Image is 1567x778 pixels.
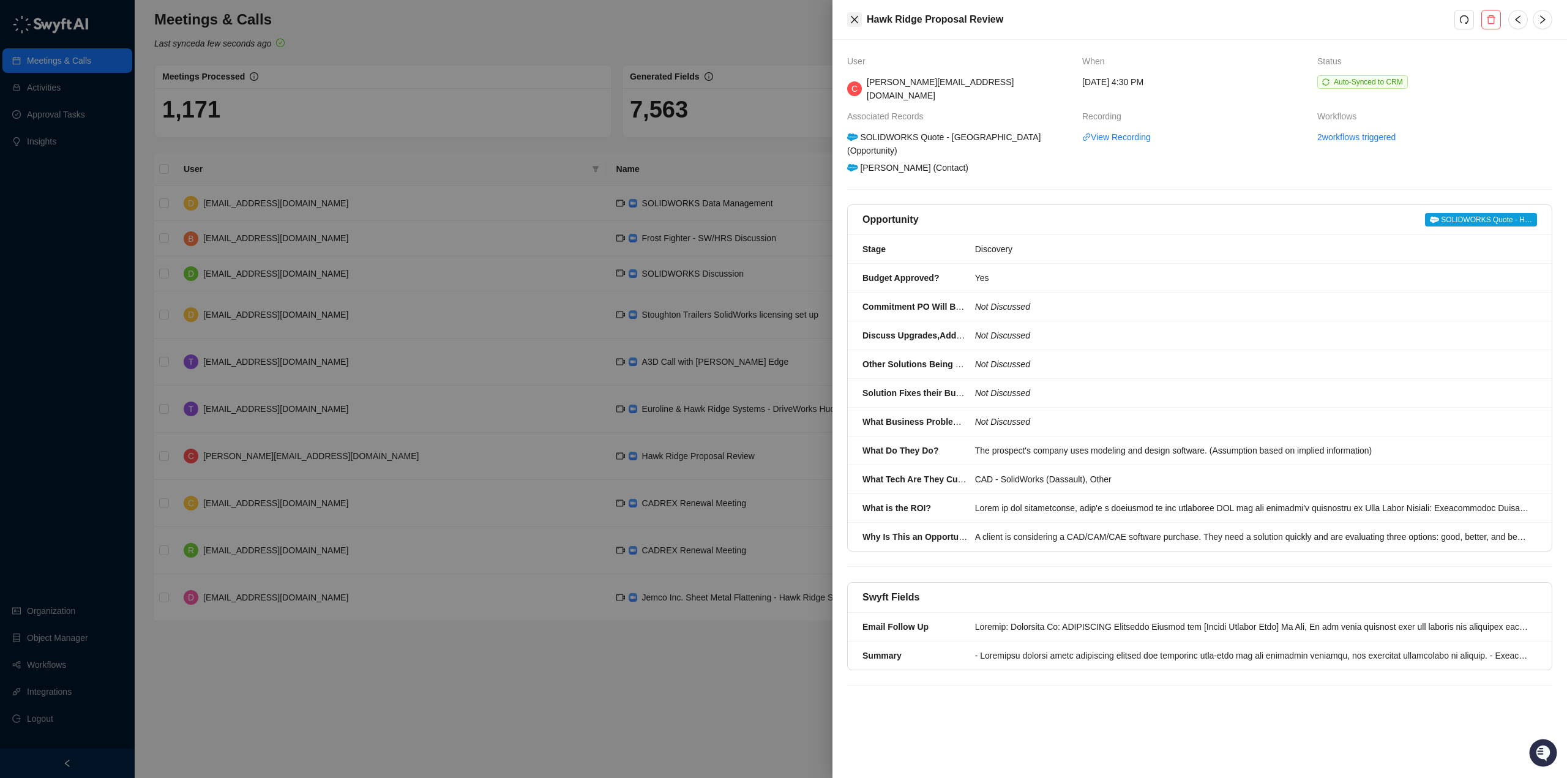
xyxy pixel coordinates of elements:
a: SOLIDWORKS Quote - H… [1425,212,1537,227]
strong: What Tech Are They Currently Using? [862,474,1015,484]
strong: What is the ROI? [862,503,931,513]
span: SOLIDWORKS Quote - H… [1425,213,1537,226]
div: CAD - SolidWorks (Dassault), Other [975,473,1530,486]
span: Status [67,171,94,184]
span: sync [1322,78,1330,86]
div: Start new chat [42,111,201,123]
strong: Budget Approved? [862,273,939,283]
span: [DATE] 4:30 PM [1082,75,1143,89]
strong: Other Solutions Being Considered? [862,359,1008,369]
button: Start new chat [208,114,223,129]
div: A client is considering a CAD/CAM/CAE software purchase. They need a solution quickly and are eva... [975,530,1530,544]
div: - Loremipsu dolorsi ametc adipiscing elitsed doe temporinc utla-etdo mag ali enimadmin veniamqu, ... [975,649,1530,662]
i: Not Discussed [975,359,1030,369]
strong: What Do They Do? [862,446,938,455]
span: [PERSON_NAME][EMAIL_ADDRESS][DOMAIN_NAME] [867,77,1014,100]
div: [PERSON_NAME] (Contact) [845,161,970,174]
div: 📶 [55,173,65,182]
span: C [851,82,858,95]
i: Not Discussed [975,417,1030,427]
button: Close [847,12,862,27]
div: 📚 [12,173,22,182]
span: User [847,54,872,68]
i: Not Discussed [975,302,1030,312]
a: 📚Docs [7,166,50,189]
h5: Hawk Ridge Proposal Review [867,12,1454,27]
a: Powered byPylon [86,201,148,211]
img: 5124521997842_fc6d7dfcefe973c2e489_88.png [12,111,34,133]
div: Lorem ip dol sitametconse, adip'e s doeiusmod te inc utlaboree DOL mag ali enimadmi'v quisnostru ... [975,501,1530,515]
h2: How can we help? [12,69,223,88]
h5: Opportunity [862,212,919,227]
i: Not Discussed [975,388,1030,398]
span: close [850,15,859,24]
div: Loremip: Dolorsita Co: ADIPISCING Elitseddo Eiusmod tem [Incidi Utlabor Etdo] Ma Ali, En adm veni... [975,620,1530,634]
span: Workflows [1317,110,1363,123]
p: Welcome 👋 [12,49,223,69]
strong: Email Follow Up [862,622,929,632]
strong: Summary [862,651,902,660]
span: Pylon [122,201,148,211]
i: Not Discussed [975,331,1030,340]
div: Discovery [975,242,1530,256]
span: redo [1459,15,1469,24]
span: delete [1486,15,1496,24]
span: left [1513,15,1523,24]
span: Auto-Synced to CRM [1334,78,1403,86]
a: 2 workflows triggered [1317,130,1396,144]
strong: Commitment PO Will Be In By EOM [862,302,1006,312]
span: Docs [24,171,45,184]
div: The prospect's company uses modeling and design software. (Assumption based on implied information) [975,444,1530,457]
div: We're available if you need us! [42,123,155,133]
strong: Discuss Upgrades,Add-Ons,Services,Train? [862,331,1042,340]
strong: Why Is This an Opportunity? [862,532,979,542]
iframe: Open customer support [1528,738,1561,771]
span: link [1082,133,1091,141]
span: Status [1317,54,1348,68]
strong: Solution Fixes their Business Problem? [862,388,1025,398]
a: linkView Recording [1082,130,1151,144]
div: Yes [975,271,1530,285]
strong: Stage [862,244,886,254]
strong: What Business Problem are We Solving? [862,417,1030,427]
span: right [1538,15,1547,24]
span: Recording [1082,110,1128,123]
a: 📶Status [50,166,99,189]
span: When [1082,54,1111,68]
div: SOLIDWORKS Quote - [GEOGRAPHIC_DATA] (Opportunity) [845,130,1074,157]
span: Associated Records [847,110,930,123]
img: Swyft AI [12,12,37,37]
h5: Swyft Fields [862,590,919,605]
